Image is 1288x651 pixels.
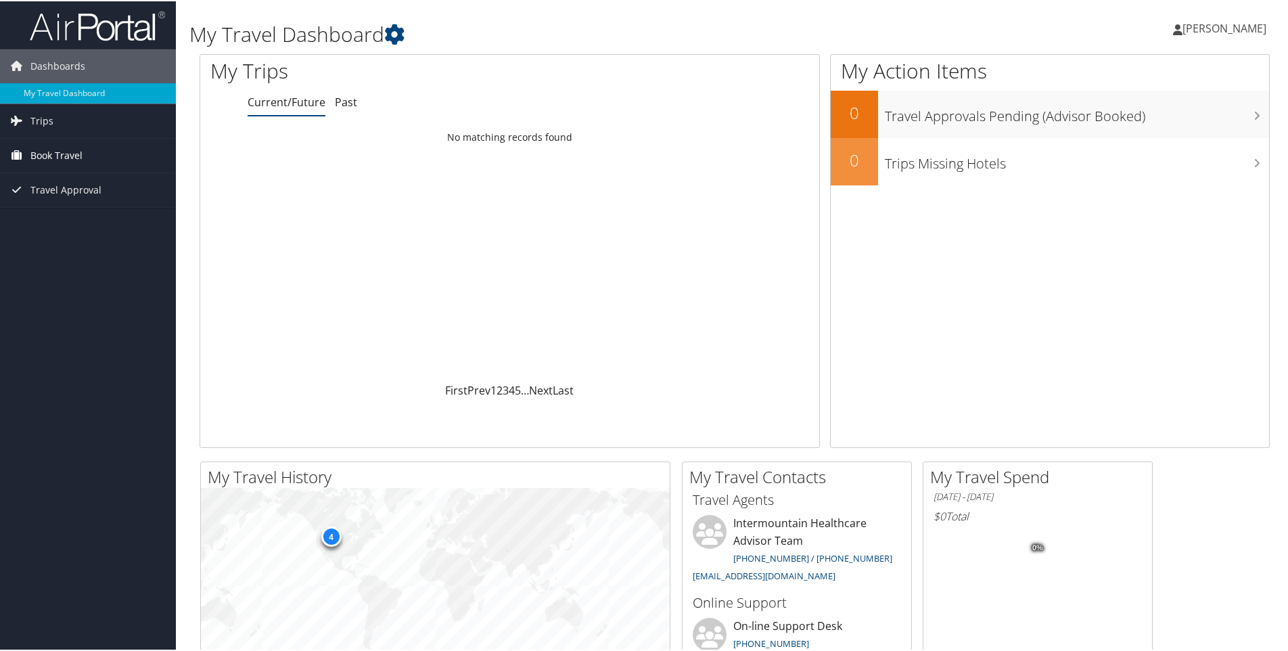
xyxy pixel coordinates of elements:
[689,464,911,487] h2: My Travel Contacts
[445,382,467,397] a: First
[467,382,490,397] a: Prev
[693,568,835,581] a: [EMAIL_ADDRESS][DOMAIN_NAME]
[248,93,325,108] a: Current/Future
[335,93,357,108] a: Past
[490,382,497,397] a: 1
[885,146,1269,172] h3: Trips Missing Hotels
[885,99,1269,125] h3: Travel Approvals Pending (Advisor Booked)
[831,148,878,171] h2: 0
[321,524,341,545] div: 4
[1173,7,1280,47] a: [PERSON_NAME]
[515,382,521,397] a: 5
[189,19,917,47] h1: My Travel Dashboard
[521,382,529,397] span: …
[1182,20,1266,35] span: [PERSON_NAME]
[934,508,946,522] span: $0
[208,464,670,487] h2: My Travel History
[553,382,574,397] a: Last
[200,124,819,148] td: No matching records found
[934,489,1142,502] h6: [DATE] - [DATE]
[693,489,901,508] h3: Travel Agents
[733,636,809,648] a: [PHONE_NUMBER]
[30,172,101,206] span: Travel Approval
[831,89,1269,137] a: 0Travel Approvals Pending (Advisor Booked)
[693,592,901,611] h3: Online Support
[210,55,551,84] h1: My Trips
[930,464,1152,487] h2: My Travel Spend
[509,382,515,397] a: 4
[30,103,53,137] span: Trips
[831,55,1269,84] h1: My Action Items
[1032,543,1043,551] tspan: 0%
[30,9,165,41] img: airportal-logo.png
[503,382,509,397] a: 3
[529,382,553,397] a: Next
[934,508,1142,522] h6: Total
[30,48,85,82] span: Dashboards
[831,137,1269,184] a: 0Trips Missing Hotels
[733,551,892,563] a: [PHONE_NUMBER] / [PHONE_NUMBER]
[497,382,503,397] a: 2
[831,100,878,123] h2: 0
[30,137,83,171] span: Book Travel
[686,514,908,586] li: Intermountain Healthcare Advisor Team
